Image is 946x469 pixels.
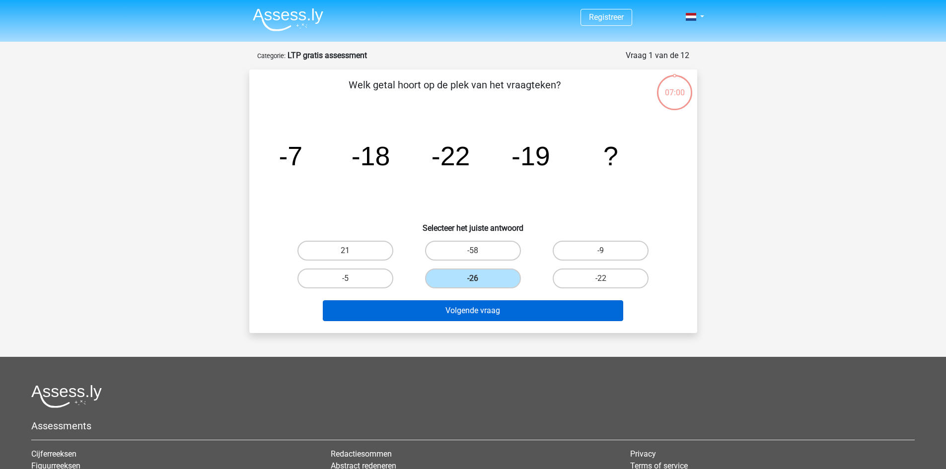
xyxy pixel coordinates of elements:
[626,50,689,62] div: Vraag 1 van de 12
[265,215,681,233] h6: Selecteer het juiste antwoord
[425,268,521,288] label: -26
[425,241,521,261] label: -58
[31,449,76,459] a: Cijferreeksen
[589,12,624,22] a: Registreer
[253,8,323,31] img: Assessly
[323,300,623,321] button: Volgende vraag
[603,141,618,171] tspan: ?
[553,241,649,261] label: -9
[331,449,392,459] a: Redactiesommen
[553,268,649,288] label: -22
[297,268,393,288] label: -5
[279,141,302,171] tspan: -7
[656,74,693,99] div: 07:00
[257,52,286,60] small: Categorie:
[351,141,390,171] tspan: -18
[297,241,393,261] label: 21
[511,141,550,171] tspan: -19
[288,51,367,60] strong: LTP gratis assessment
[31,420,915,432] h5: Assessments
[630,449,656,459] a: Privacy
[431,141,470,171] tspan: -22
[265,77,644,107] p: Welk getal hoort op de plek van het vraagteken?
[31,385,102,408] img: Assessly logo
